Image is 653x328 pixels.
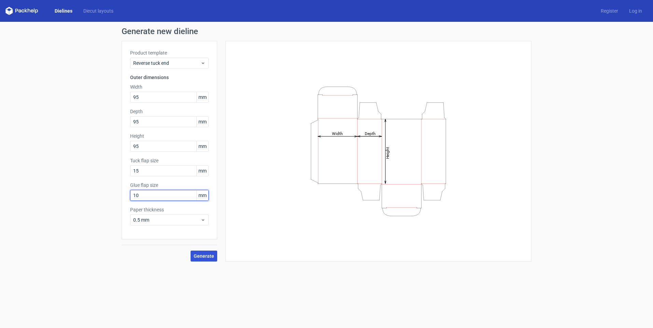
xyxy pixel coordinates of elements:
[196,166,208,176] span: mm
[624,8,648,14] a: Log in
[130,74,209,81] h3: Outer dimensions
[385,147,390,159] tspan: Height
[130,157,209,164] label: Tuck flap size
[191,251,217,262] button: Generate
[130,84,209,90] label: Width
[130,182,209,189] label: Glue flap size
[78,8,119,14] a: Diecut layouts
[49,8,78,14] a: Dielines
[122,27,531,35] h1: Generate new dieline
[196,141,208,151] span: mm
[133,217,200,223] span: 0.5 mm
[595,8,624,14] a: Register
[194,254,214,258] span: Generate
[196,117,208,127] span: mm
[130,133,209,139] label: Height
[130,49,209,56] label: Product template
[130,108,209,115] label: Depth
[133,60,200,66] span: Reverse tuck end
[196,190,208,200] span: mm
[365,131,376,136] tspan: Depth
[130,206,209,213] label: Paper thickness
[332,131,343,136] tspan: Width
[196,92,208,102] span: mm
